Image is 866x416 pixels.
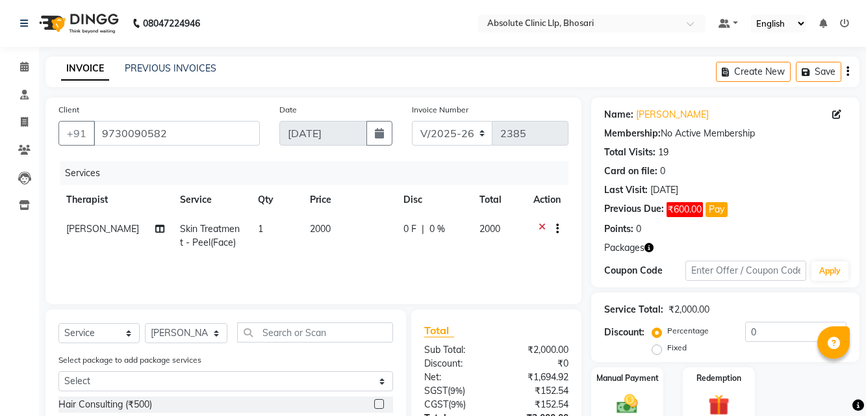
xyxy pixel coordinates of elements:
div: Sub Total: [414,343,496,357]
div: No Active Membership [604,127,847,140]
label: Fixed [667,342,687,354]
button: Pay [706,202,728,217]
label: Manual Payment [596,372,659,384]
div: ₹152.54 [496,398,578,411]
input: Enter Offer / Coupon Code [685,261,806,281]
div: ( ) [414,398,496,411]
th: Total [472,185,526,214]
th: Price [302,185,396,214]
a: INVOICE [61,57,109,81]
div: ₹152.54 [496,384,578,398]
div: Net: [414,370,496,384]
div: ( ) [414,384,496,398]
span: Skin Treatment - Peel(Face) [180,223,240,248]
div: Discount: [414,357,496,370]
label: Percentage [667,325,709,337]
div: Name: [604,108,633,122]
span: 2000 [479,223,500,235]
button: Apply [811,261,848,281]
label: Redemption [696,372,741,384]
a: PREVIOUS INVOICES [125,62,216,74]
span: 2000 [310,223,331,235]
img: logo [33,5,122,42]
div: Service Total: [604,303,663,317]
div: ₹2,000.00 [496,343,578,357]
span: 0 F [403,222,416,236]
div: 0 [660,164,665,178]
a: [PERSON_NAME] [636,108,709,122]
span: ₹600.00 [667,202,703,217]
div: ₹2,000.00 [669,303,709,317]
button: Save [796,62,841,82]
div: 19 [658,146,669,159]
label: Select package to add package services [58,354,201,366]
button: Create New [716,62,791,82]
th: Qty [250,185,302,214]
div: Services [60,161,578,185]
span: 9% [450,385,463,396]
iframe: chat widget [811,364,853,403]
div: Total Visits: [604,146,656,159]
div: ₹1,694.92 [496,370,578,384]
b: 08047224946 [143,5,200,42]
span: Packages [604,241,644,255]
span: [PERSON_NAME] [66,223,139,235]
span: 9% [451,399,463,409]
span: 0 % [429,222,445,236]
input: Search or Scan [237,322,393,343]
label: Client [58,104,79,116]
th: Service [172,185,250,214]
div: Hair Consulting (₹500) [58,398,152,411]
label: Date [279,104,297,116]
div: Coupon Code [604,264,685,278]
span: SGST [424,385,448,396]
label: Invoice Number [412,104,468,116]
th: Therapist [58,185,172,214]
span: Total [424,324,454,337]
input: Search by Name/Mobile/Email/Code [94,121,260,146]
div: Discount: [604,326,644,339]
th: Action [526,185,568,214]
div: Card on file: [604,164,657,178]
th: Disc [396,185,472,214]
div: Points: [604,222,633,236]
div: 0 [636,222,641,236]
div: ₹0 [496,357,578,370]
div: [DATE] [650,183,678,197]
div: Previous Due: [604,202,664,217]
button: +91 [58,121,95,146]
div: Last Visit: [604,183,648,197]
div: Membership: [604,127,661,140]
span: | [422,222,424,236]
span: CGST [424,398,448,410]
span: 1 [258,223,263,235]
